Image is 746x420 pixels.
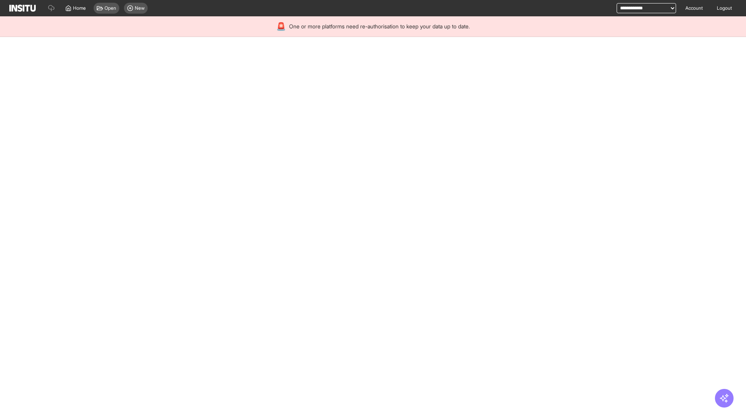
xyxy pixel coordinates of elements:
[289,23,470,30] span: One or more platforms need re-authorisation to keep your data up to date.
[9,5,36,12] img: Logo
[135,5,145,11] span: New
[276,21,286,32] div: 🚨
[73,5,86,11] span: Home
[105,5,116,11] span: Open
